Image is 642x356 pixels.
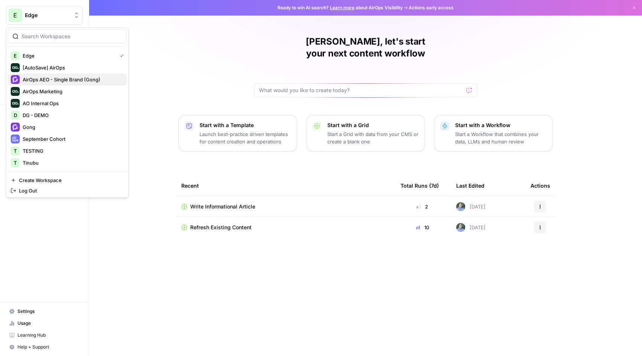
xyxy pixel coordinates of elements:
span: TESTING [23,147,121,155]
p: Start a Grid with data from your CMS or create a blank one [327,130,419,145]
img: AO Internal Ops Logo [11,99,20,108]
span: [AutoSave] AirOps [23,64,121,71]
span: AO Internal Ops [23,100,121,107]
span: Edge [23,52,114,59]
span: Actions early access [409,4,454,11]
span: Ready to win AI search? about AirOps Visibility [278,4,403,11]
span: AirOps AEO - Single Brand (Gong) [23,76,121,83]
div: Last Edited [456,175,484,196]
span: DG - DEMO [23,111,121,119]
span: Usage [17,320,80,327]
span: Refresh Existing Content [190,224,252,231]
a: Create Workspace [8,175,127,185]
img: [AutoSave] AirOps Logo [11,63,20,72]
a: Learn more [330,5,354,10]
button: Start with a WorkflowStart a Workflow that combines your data, LLMs and human review [434,115,553,152]
a: Write Informational Article [181,203,389,210]
span: Gong [23,123,121,131]
a: Refresh Existing Content [181,224,389,231]
a: Learning Hub [6,329,83,341]
a: Log Out [8,185,127,196]
span: T [14,159,17,166]
img: f99d8lwoqhc1ne2bwf7b49ov7y8s [456,223,465,232]
span: Help + Support [17,344,80,350]
p: Start with a Template [200,122,291,129]
button: Workspace: Edge [6,6,83,25]
img: AirOps Marketing Logo [11,87,20,96]
div: [DATE] [456,223,486,232]
input: What would you like to create today? [259,87,463,94]
p: Start with a Workflow [455,122,547,129]
span: Create Workspace [19,177,121,184]
div: 2 [401,203,444,210]
img: Gong Logo [11,123,20,132]
a: Usage [6,317,83,329]
input: Search Workspaces [22,33,122,40]
span: Tinubu [23,159,121,166]
span: E [14,52,17,59]
span: September Cohort [23,135,121,143]
p: Start with a Grid [327,122,419,129]
button: Start with a TemplateLaunch best-practice driven templates for content creation and operations [178,115,297,152]
div: Actions [531,175,550,196]
span: Write Informational Article [190,203,255,210]
div: [DATE] [456,202,486,211]
span: Edge [25,12,70,19]
p: Start a Workflow that combines your data, LLMs and human review [455,130,547,145]
button: Start with a GridStart a Grid with data from your CMS or create a blank one [306,115,425,152]
a: Settings [6,305,83,317]
span: Learning Hub [17,332,80,339]
div: 10 [401,224,444,231]
img: AirOps AEO - Single Brand (Gong) Logo [11,75,20,84]
img: f99d8lwoqhc1ne2bwf7b49ov7y8s [456,202,465,211]
h1: [PERSON_NAME], let's start your next content workflow [254,36,477,59]
span: Settings [17,308,80,315]
p: Launch best-practice driven templates for content creation and operations [200,130,291,145]
button: Help + Support [6,341,83,353]
div: Workspace: Edge [6,27,129,198]
span: T [14,147,17,155]
span: E [13,11,17,20]
div: Total Runs (7d) [401,175,439,196]
span: AirOps Marketing [23,88,121,95]
img: September Cohort Logo [11,135,20,143]
span: Log Out [19,187,121,194]
div: Recent [181,175,389,196]
span: D [14,111,17,119]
